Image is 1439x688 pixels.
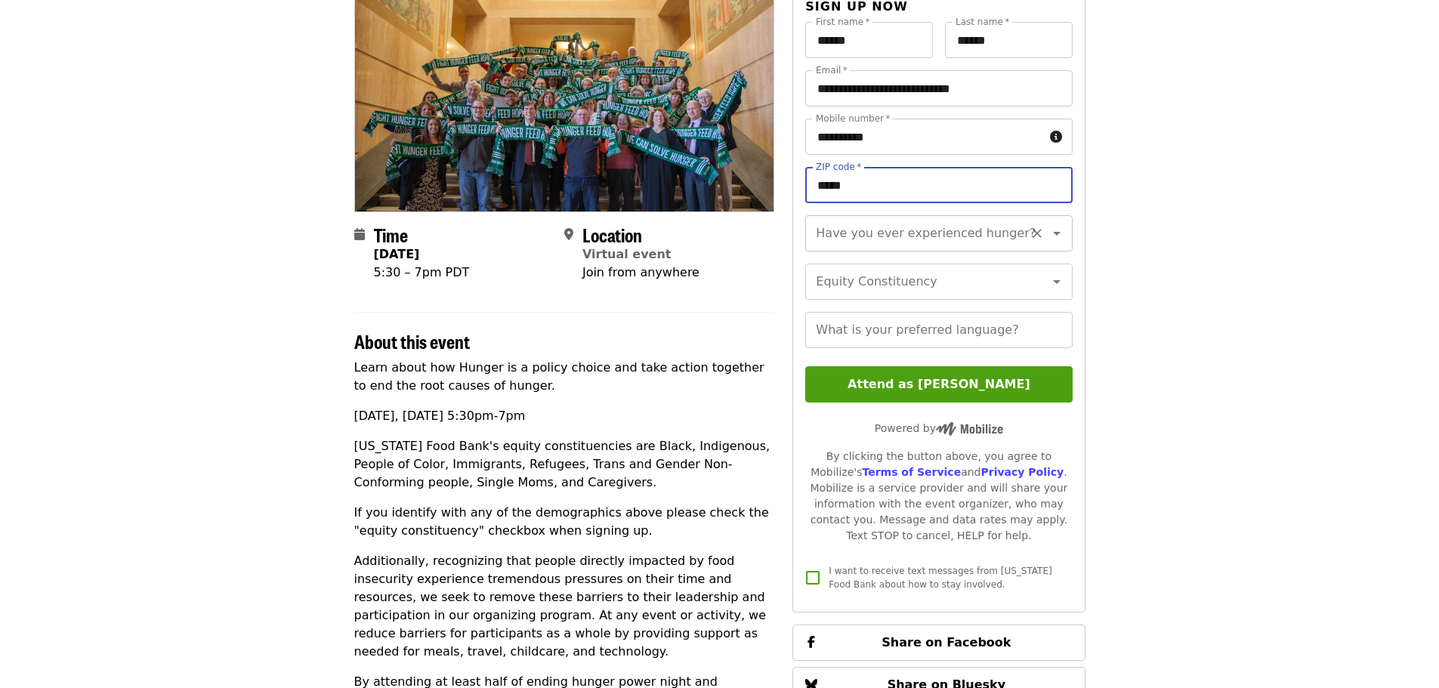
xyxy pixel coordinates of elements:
[805,449,1072,544] div: By clicking the button above, you agree to Mobilize's and . Mobilize is a service provider and wi...
[564,227,573,242] i: map-marker-alt icon
[875,422,1003,434] span: Powered by
[1046,271,1067,292] button: Open
[354,437,775,492] p: [US_STATE] Food Bank's equity constituencies are Black, Indigenous, People of Color, Immigrants, ...
[354,359,775,395] p: Learn about how Hunger is a policy choice and take action together to end the root causes of hunger.
[354,328,470,354] span: About this event
[1027,223,1048,244] button: Clear
[582,247,672,261] a: Virtual event
[374,247,420,261] strong: [DATE]
[805,312,1072,348] input: What is your preferred language?
[374,221,408,248] span: Time
[805,22,933,58] input: First name
[582,265,699,279] span: Join from anywhere
[816,162,861,171] label: ZIP code
[354,407,775,425] p: [DATE], [DATE] 5:30pm-7pm
[1050,130,1062,144] i: circle-info icon
[816,66,848,75] label: Email
[980,466,1064,478] a: Privacy Policy
[354,227,365,242] i: calendar icon
[805,366,1072,403] button: Attend as [PERSON_NAME]
[354,552,775,661] p: Additionally, recognizing that people directly impacted by food insecurity experience tremendous ...
[956,17,1009,26] label: Last name
[936,422,1003,436] img: Powered by Mobilize
[582,221,642,248] span: Location
[805,167,1072,203] input: ZIP code
[816,17,870,26] label: First name
[816,114,890,123] label: Mobile number
[862,466,961,478] a: Terms of Service
[792,625,1085,661] button: Share on Facebook
[374,264,470,282] div: 5:30 – 7pm PDT
[882,635,1011,649] span: Share on Facebook
[805,70,1072,106] input: Email
[945,22,1073,58] input: Last name
[829,566,1051,590] span: I want to receive text messages from [US_STATE] Food Bank about how to stay involved.
[805,119,1043,155] input: Mobile number
[354,504,775,540] p: If you identify with any of the demographics above please check the "equity constituency" checkbo...
[1046,223,1067,244] button: Open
